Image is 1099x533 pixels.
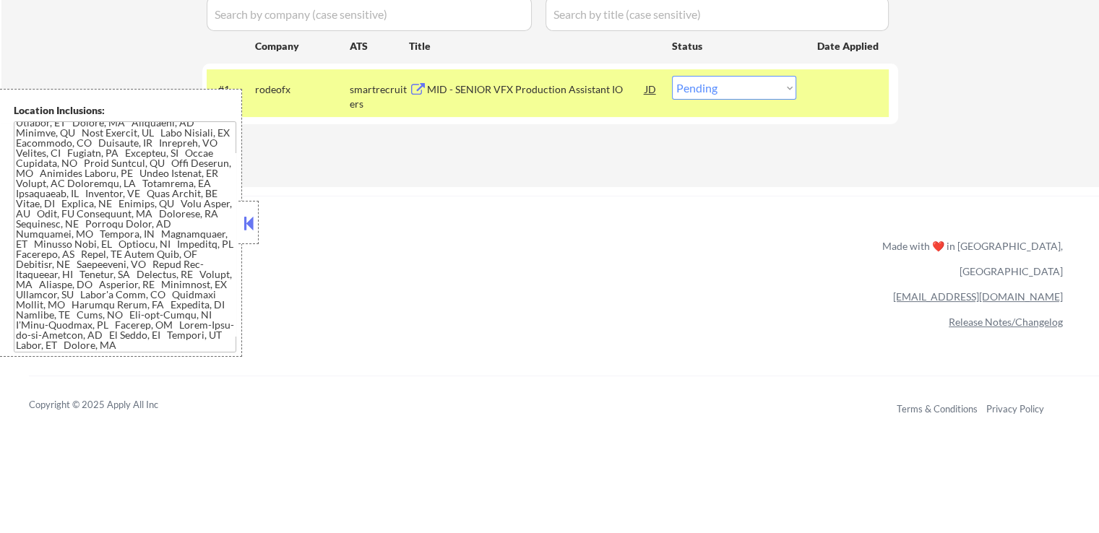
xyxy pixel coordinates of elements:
div: JD [644,76,658,102]
div: Copyright © 2025 Apply All Inc [29,398,195,412]
a: [EMAIL_ADDRESS][DOMAIN_NAME] [893,290,1063,303]
div: Date Applied [817,39,881,53]
div: Location Inclusions: [14,103,236,118]
div: MID - SENIOR VFX Production Assistant IO [427,82,645,97]
a: Release Notes/Changelog [949,316,1063,328]
div: Title [409,39,658,53]
div: Company [255,39,350,53]
a: Terms & Conditions [897,403,978,415]
div: Status [672,32,796,58]
div: rodeofx [255,82,350,97]
div: Made with ❤️ in [GEOGRAPHIC_DATA], [GEOGRAPHIC_DATA] [876,233,1063,284]
div: smartrecruiters [350,82,409,110]
a: Privacy Policy [986,403,1044,415]
div: ATS [350,39,409,53]
a: Refer & earn free applications 👯‍♀️ [29,253,580,269]
div: #1 [218,82,243,97]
